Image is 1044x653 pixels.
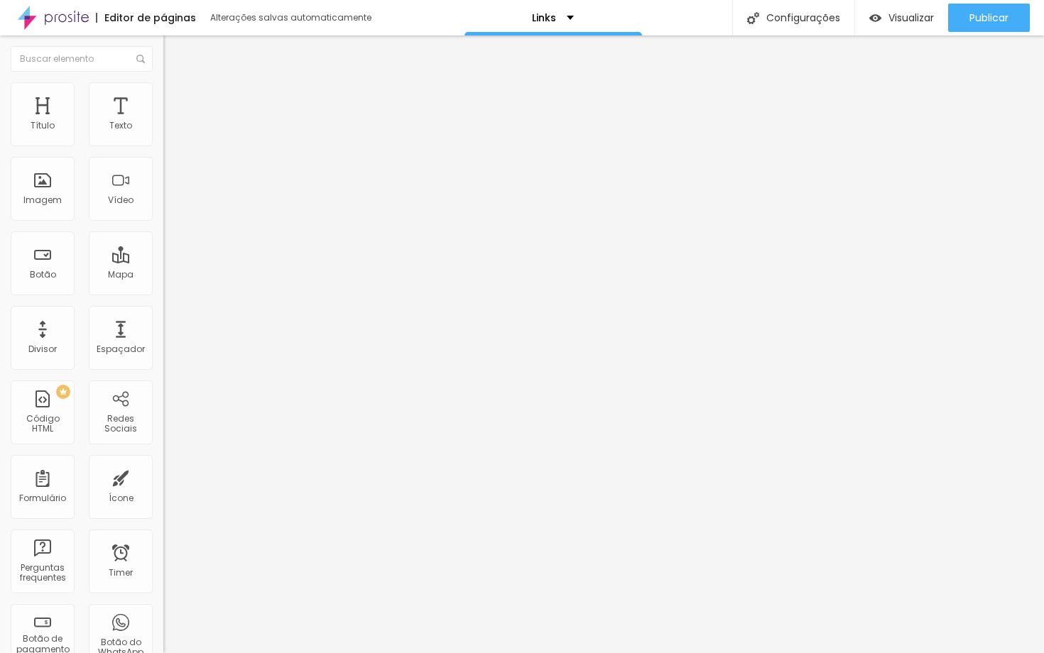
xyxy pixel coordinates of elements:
iframe: Editor [163,35,1044,653]
img: view-1.svg [869,12,881,24]
button: Visualizar [855,4,948,32]
div: Perguntas frequentes [14,563,70,583]
div: Espaçador [97,344,145,354]
p: Links [532,13,556,23]
div: Imagem [23,195,62,205]
button: Publicar [948,4,1030,32]
div: Ícone [109,493,134,503]
input: Buscar elemento [11,46,153,72]
div: Editor de páginas [96,13,196,23]
div: Título [31,121,55,131]
div: Mapa [108,270,134,280]
div: Alterações salvas automaticamente [210,13,374,22]
div: Botão [30,270,56,280]
div: Timer [109,568,133,578]
div: Divisor [28,344,57,354]
div: Vídeo [108,195,134,205]
div: Texto [109,121,132,131]
div: Redes Sociais [92,414,148,434]
img: Icone [136,55,145,63]
span: Publicar [969,12,1008,23]
div: Formulário [19,493,66,503]
div: Código HTML [14,414,70,434]
img: Icone [747,12,759,24]
span: Visualizar [888,12,934,23]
